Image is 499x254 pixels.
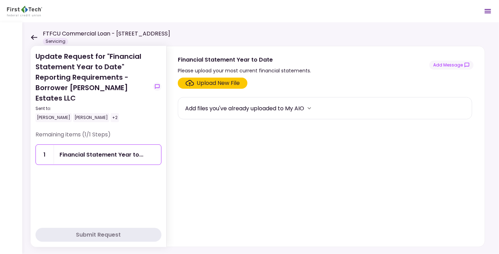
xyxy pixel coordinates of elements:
button: Open menu [480,3,496,19]
div: Please upload your most current financial statements. [178,66,311,75]
div: Update Request for "Financial Statement Year to Date" Reporting Requirements - Borrower [PERSON_N... [35,51,150,122]
div: [PERSON_NAME] [73,113,109,122]
div: [PERSON_NAME] [35,113,72,122]
div: Servicing [43,38,68,45]
h1: FTFCU Commercial Loan - [STREET_ADDRESS] [43,30,170,38]
button: more [304,103,315,113]
button: show-messages [153,82,161,91]
span: Click here to upload the required document [178,78,247,89]
div: Sent to: [35,105,150,112]
div: Add files you've already uploaded to My AIO [185,104,304,113]
a: 1Financial Statement Year to Date [35,144,161,165]
div: Financial Statement Year to DatePlease upload your most current financial statements.show-message... [166,46,485,247]
div: Submit Request [76,231,121,239]
button: Submit Request [35,228,161,242]
div: Upload New File [197,79,240,87]
div: Remaining items (1/1 Steps) [35,130,161,144]
div: Financial Statement Year to Date [60,150,143,159]
div: 1 [36,145,54,165]
img: Partner icon [7,6,42,16]
div: Financial Statement Year to Date [178,55,311,64]
div: +2 [111,113,119,122]
button: show-messages [429,61,474,70]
